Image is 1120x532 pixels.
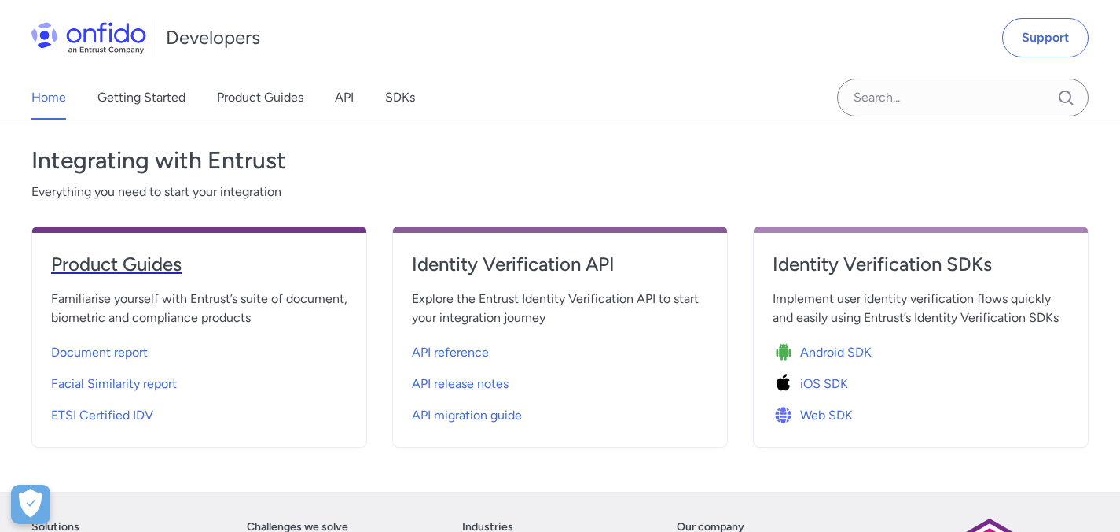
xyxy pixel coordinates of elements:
h4: Product Guides [51,252,347,277]
a: Product Guides [217,76,303,120]
h4: Identity Verification SDKs [773,252,1069,277]
span: Everything you need to start your integration [31,183,1089,201]
span: API release notes [412,375,509,393]
img: Icon Web SDK [773,405,800,427]
a: ETSI Certified IDV [51,397,347,428]
button: Open Preferences [11,485,50,524]
h1: Developers [166,25,260,50]
a: Icon Android SDKAndroid SDK [773,334,1069,365]
span: Document report [51,343,148,362]
a: Facial Similarity report [51,365,347,397]
a: SDKs [385,76,415,120]
a: Getting Started [97,76,185,120]
a: API [335,76,354,120]
img: Icon iOS SDK [773,373,800,395]
a: Icon iOS SDKiOS SDK [773,365,1069,397]
span: Web SDK [800,406,853,425]
span: iOS SDK [800,375,848,393]
a: Identity Verification SDKs [773,252,1069,290]
span: API migration guide [412,406,522,425]
span: ETSI Certified IDV [51,406,153,425]
img: Icon Android SDK [773,342,800,364]
h3: Integrating with Entrust [31,145,1089,176]
h4: Identity Verification API [412,252,708,277]
a: Identity Verification API [412,252,708,290]
span: API reference [412,343,489,362]
a: Icon Web SDKWeb SDK [773,397,1069,428]
input: Onfido search input field [837,79,1089,116]
a: Product Guides [51,252,347,290]
span: Implement user identity verification flows quickly and easily using Entrust’s Identity Verificati... [773,290,1069,327]
a: Document report [51,334,347,365]
a: API migration guide [412,397,708,428]
span: Facial Similarity report [51,375,177,393]
span: Familiarise yourself with Entrust’s suite of document, biometric and compliance products [51,290,347,327]
a: Support [1002,18,1089,57]
span: Explore the Entrust Identity Verification API to start your integration journey [412,290,708,327]
span: Android SDK [800,343,872,362]
img: Onfido Logo [31,22,146,54]
a: Home [31,76,66,120]
a: API release notes [412,365,708,397]
div: Cookie Preferences [11,485,50,524]
a: API reference [412,334,708,365]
